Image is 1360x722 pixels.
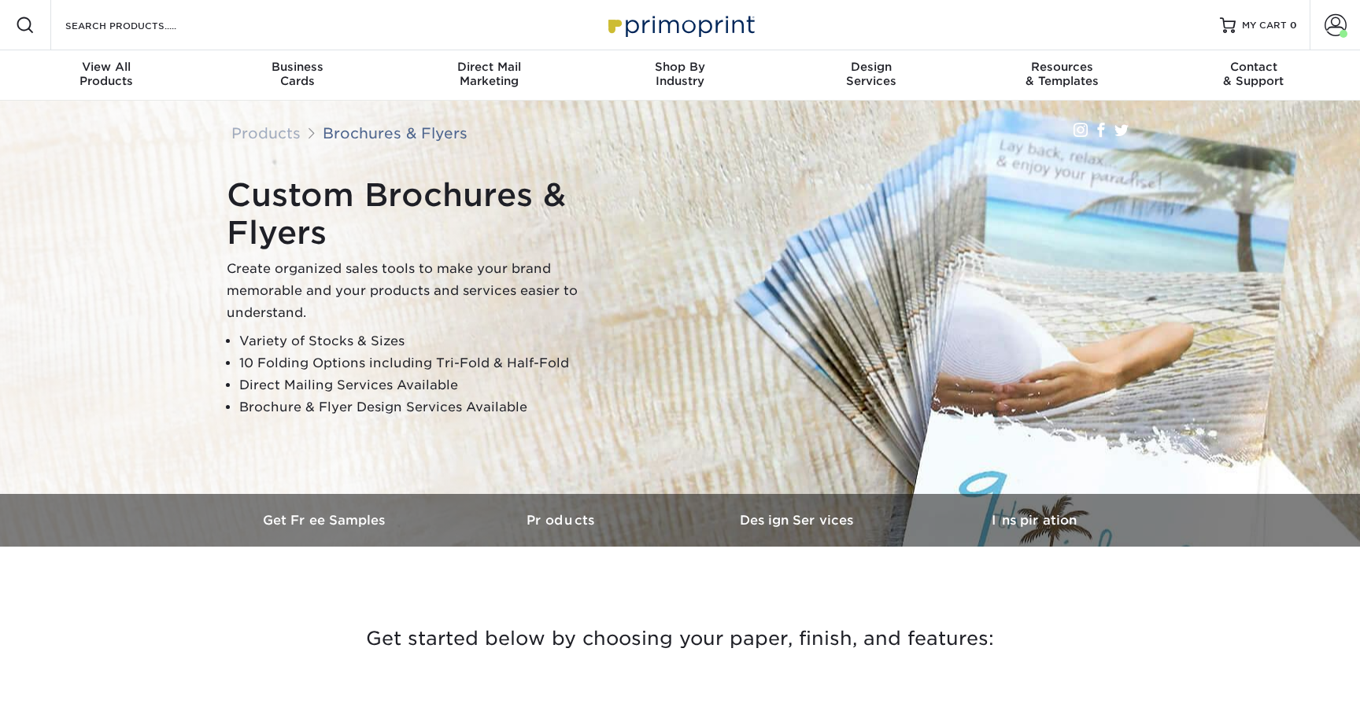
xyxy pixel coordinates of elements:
[11,50,202,101] a: View AllProducts
[680,513,916,528] h3: Design Services
[444,513,680,528] h3: Products
[775,60,966,74] span: Design
[239,396,620,418] li: Brochure & Flyer Design Services Available
[11,60,202,88] div: Products
[208,494,444,547] a: Get Free Samples
[1290,20,1297,31] span: 0
[966,60,1158,88] div: & Templates
[202,60,394,74] span: Business
[231,124,301,142] a: Products
[601,8,759,42] img: Primoprint
[202,50,394,101] a: BusinessCards
[916,494,1152,547] a: Inspiration
[239,374,620,396] li: Direct Mailing Services Available
[239,330,620,352] li: Variety of Stocks & Sizes
[680,494,916,547] a: Design Services
[239,352,620,374] li: 10 Folding Options including Tri-Fold & Half-Fold
[1158,60,1349,88] div: & Support
[220,603,1140,674] h3: Get started below by choosing your paper, finish, and features:
[394,60,585,88] div: Marketing
[585,50,776,101] a: Shop ByIndustry
[775,50,966,101] a: DesignServices
[394,50,585,101] a: Direct MailMarketing
[444,494,680,547] a: Products
[64,16,217,35] input: SEARCH PRODUCTS.....
[323,124,468,142] a: Brochures & Flyers
[966,50,1158,101] a: Resources& Templates
[227,258,620,324] p: Create organized sales tools to make your brand memorable and your products and services easier t...
[916,513,1152,528] h3: Inspiration
[11,60,202,74] span: View All
[775,60,966,88] div: Services
[585,60,776,74] span: Shop By
[1158,50,1349,101] a: Contact& Support
[227,176,620,252] h1: Custom Brochures & Flyers
[202,60,394,88] div: Cards
[585,60,776,88] div: Industry
[966,60,1158,74] span: Resources
[208,513,444,528] h3: Get Free Samples
[1242,19,1287,32] span: MY CART
[1158,60,1349,74] span: Contact
[394,60,585,74] span: Direct Mail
